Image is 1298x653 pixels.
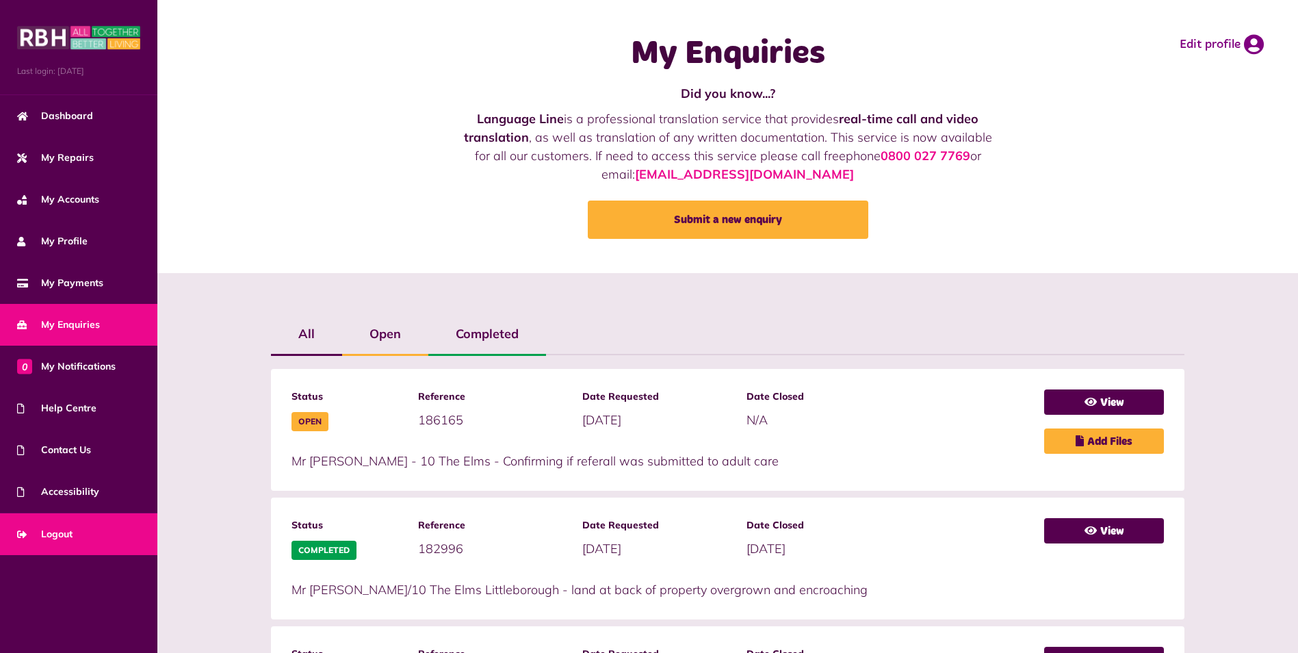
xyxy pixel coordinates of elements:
span: N/A [747,412,768,428]
span: Date Requested [582,389,733,404]
h1: My Enquiries [456,34,1000,74]
span: [DATE] [747,541,786,556]
span: Accessibility [17,485,99,499]
a: Submit a new enquiry [588,201,868,239]
span: Dashboard [17,109,93,123]
span: 186165 [418,412,463,428]
span: [DATE] [582,541,621,556]
span: Reference [418,389,569,404]
span: Completed [291,541,356,560]
span: Help Centre [17,401,96,415]
span: Last login: [DATE] [17,65,140,77]
a: Add Files [1044,428,1164,454]
a: Edit profile [1180,34,1264,55]
a: [EMAIL_ADDRESS][DOMAIN_NAME] [635,166,854,182]
span: My Profile [17,234,88,248]
span: Open [291,412,328,431]
span: 0 [17,359,32,374]
span: My Enquiries [17,318,100,332]
span: Contact Us [17,443,91,457]
strong: real-time call and video translation [464,111,979,145]
span: Status [291,518,404,533]
span: Date Closed [747,389,897,404]
label: Completed [428,314,546,354]
p: Mr [PERSON_NAME] - 10 The Elms - Confirming if referall was submitted to adult care [291,452,1031,470]
span: My Payments [17,276,103,290]
label: All [271,314,342,354]
strong: Language Line [477,111,564,127]
a: View [1044,389,1164,415]
span: Reference [418,518,569,533]
img: MyRBH [17,24,140,51]
p: is a professional translation service that provides , as well as translation of any written docum... [456,110,1000,183]
p: Mr [PERSON_NAME]/10 The Elms Littleborough - land at back of property overgrown and encroaching [291,580,1031,599]
span: 182996 [418,541,463,556]
a: View [1044,518,1164,543]
label: Open [342,314,428,354]
span: Date Requested [582,518,733,533]
a: 0800 027 7769 [881,148,970,164]
strong: Did you know...? [681,86,775,101]
span: Status [291,389,404,404]
span: [DATE] [582,412,621,428]
span: My Accounts [17,192,99,207]
span: Logout [17,527,73,541]
span: My Notifications [17,359,116,374]
span: My Repairs [17,151,94,165]
span: Date Closed [747,518,897,533]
